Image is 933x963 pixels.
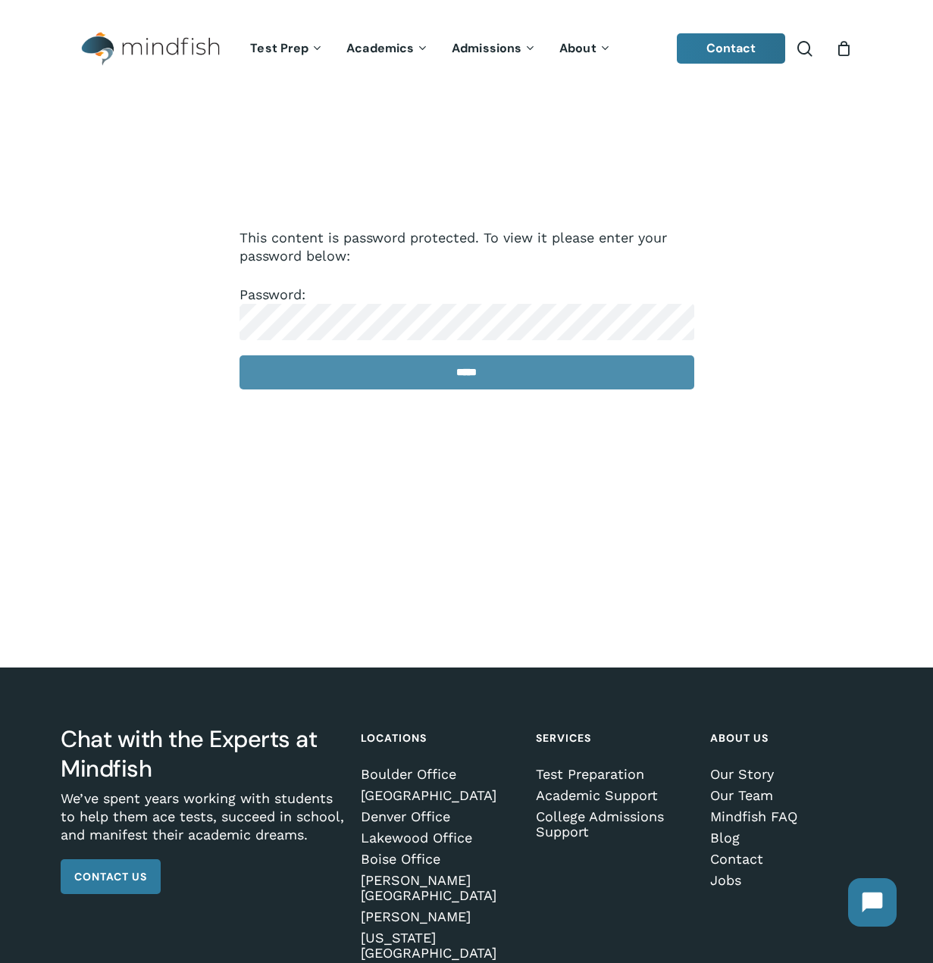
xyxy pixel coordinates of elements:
[240,304,694,340] input: Password:
[710,873,869,888] a: Jobs
[239,42,335,55] a: Test Prep
[61,859,161,894] a: Contact Us
[361,724,519,752] h4: Locations
[361,852,519,867] a: Boise Office
[710,788,869,803] a: Our Team
[61,789,345,859] p: We’ve spent years working with students to help them ace tests, succeed in school, and manifest t...
[710,767,869,782] a: Our Story
[361,909,519,924] a: [PERSON_NAME]
[559,40,596,56] span: About
[452,40,521,56] span: Admissions
[706,40,756,56] span: Contact
[250,40,308,56] span: Test Prep
[335,42,440,55] a: Academics
[536,809,694,839] a: College Admissions Support
[835,40,852,57] a: Cart
[361,930,519,961] a: [US_STATE][GEOGRAPHIC_DATA]
[677,33,786,64] a: Contact
[548,42,623,55] a: About
[833,863,912,942] iframe: Chatbot
[710,809,869,824] a: Mindfish FAQ
[536,767,694,782] a: Test Preparation
[361,809,519,824] a: Denver Office
[346,40,414,56] span: Academics
[361,830,519,846] a: Lakewood Office
[61,724,345,783] h3: Chat with the Experts at Mindfish
[710,724,869,752] h4: About Us
[536,788,694,803] a: Academic Support
[240,229,694,286] p: This content is password protected. To view it please enter your password below:
[61,20,872,77] header: Main Menu
[710,852,869,867] a: Contact
[361,767,519,782] a: Boulder Office
[536,724,694,752] h4: Services
[361,873,519,903] a: [PERSON_NAME][GEOGRAPHIC_DATA]
[440,42,548,55] a: Admissions
[74,869,147,884] span: Contact Us
[361,788,519,803] a: [GEOGRAPHIC_DATA]
[710,830,869,846] a: Blog
[240,286,694,329] label: Password:
[239,20,622,77] nav: Main Menu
